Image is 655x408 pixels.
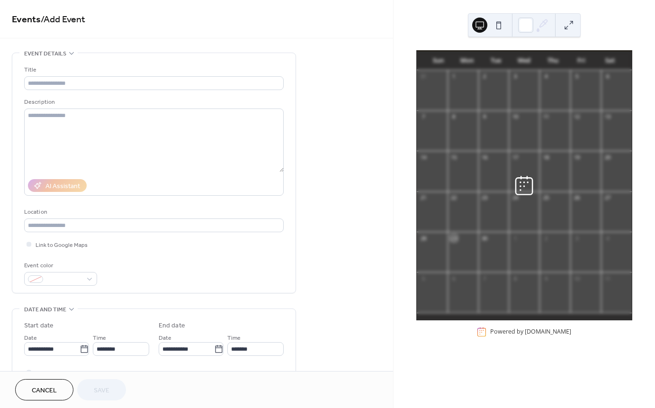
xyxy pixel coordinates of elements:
[450,235,458,242] div: 29
[604,73,611,80] div: 6
[420,235,427,242] div: 28
[36,368,52,378] span: All day
[15,379,73,400] button: Cancel
[12,10,41,29] a: Events
[604,235,611,242] div: 4
[510,51,538,70] div: Wed
[227,333,241,343] span: Time
[542,154,549,161] div: 18
[511,194,519,201] div: 24
[604,275,611,282] div: 11
[542,235,549,242] div: 2
[450,113,458,120] div: 8
[24,305,66,315] span: Date and time
[511,154,519,161] div: 17
[24,97,282,107] div: Description
[481,73,488,80] div: 2
[420,275,427,282] div: 5
[24,333,37,343] span: Date
[450,73,458,80] div: 1
[481,51,510,70] div: Tue
[490,328,571,336] div: Powered by
[24,321,54,331] div: Start date
[24,49,66,59] span: Event details
[511,113,519,120] div: 10
[542,113,549,120] div: 11
[573,275,580,282] div: 10
[511,235,519,242] div: 1
[525,328,571,336] a: [DOMAIN_NAME]
[604,194,611,201] div: 27
[24,207,282,217] div: Location
[542,194,549,201] div: 25
[573,73,580,80] div: 5
[450,275,458,282] div: 6
[420,194,427,201] div: 21
[604,154,611,161] div: 20
[41,10,85,29] span: / Add Event
[573,194,580,201] div: 26
[424,51,453,70] div: Sun
[481,275,488,282] div: 7
[573,113,580,120] div: 12
[596,51,624,70] div: Sat
[511,73,519,80] div: 3
[481,113,488,120] div: 9
[542,275,549,282] div: 9
[32,386,57,396] span: Cancel
[481,235,488,242] div: 30
[450,154,458,161] div: 15
[420,154,427,161] div: 14
[420,73,427,80] div: 31
[604,113,611,120] div: 13
[159,333,171,343] span: Date
[538,51,567,70] div: Thu
[420,113,427,120] div: 7
[481,154,488,161] div: 16
[573,235,580,242] div: 3
[24,261,95,271] div: Event color
[24,65,282,75] div: Title
[450,194,458,201] div: 22
[511,275,519,282] div: 8
[159,321,185,331] div: End date
[93,333,106,343] span: Time
[573,154,580,161] div: 19
[453,51,481,70] div: Mon
[36,240,88,250] span: Link to Google Maps
[542,73,549,80] div: 4
[567,51,595,70] div: Fri
[481,194,488,201] div: 23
